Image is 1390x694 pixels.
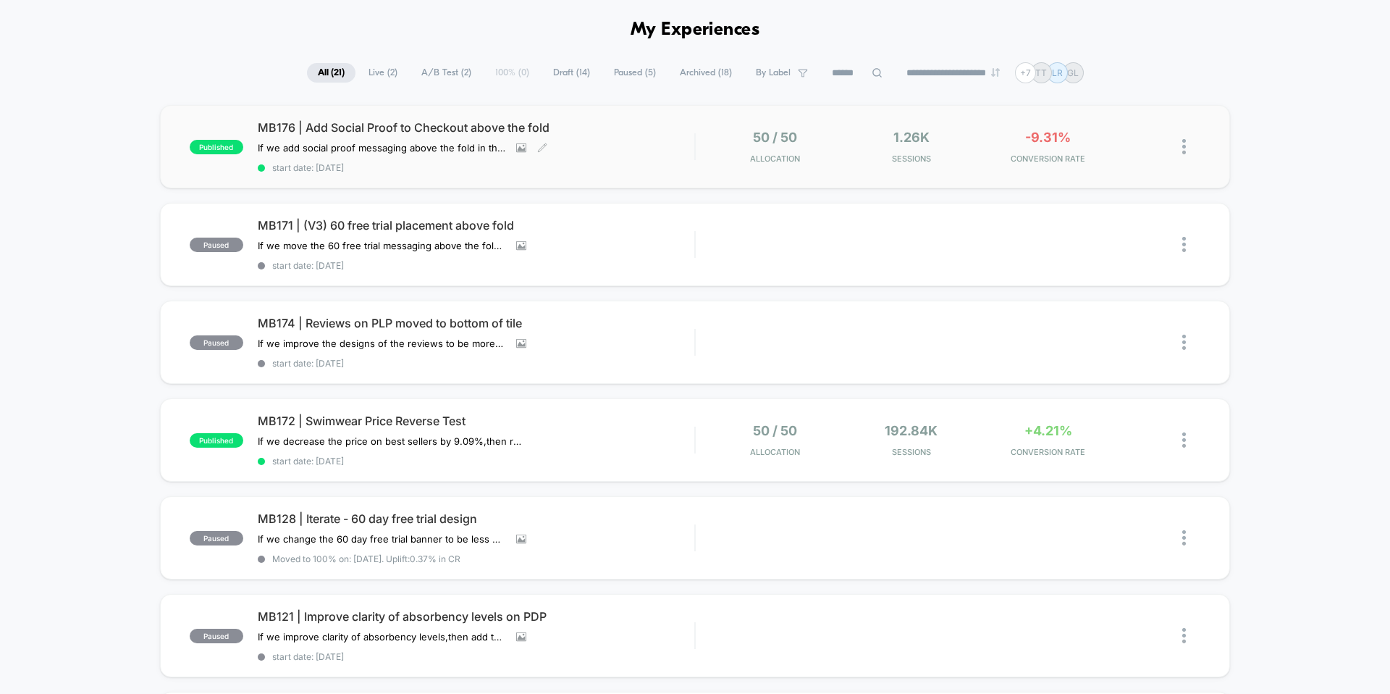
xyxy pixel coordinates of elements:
span: Allocation [750,447,800,457]
span: Moved to 100% on: [DATE] . Uplift: 0.37% in CR [272,553,460,564]
span: MB174 | Reviews on PLP moved to bottom of tile [258,316,694,330]
span: Archived ( 18 ) [669,63,743,83]
p: TT [1035,67,1047,78]
span: MB121 | Improve clarity of absorbency levels on PDP [258,609,694,624]
img: close [1182,628,1186,643]
img: close [1182,530,1186,545]
p: LR [1052,67,1063,78]
span: 50 / 50 [753,130,797,145]
span: All ( 21 ) [307,63,355,83]
h1: My Experiences [631,20,760,41]
span: Allocation [750,154,800,164]
img: close [1182,432,1186,448]
span: CONVERSION RATE [983,154,1113,164]
span: start date: [DATE] [258,456,694,467]
span: 192.84k [885,423,938,438]
span: Sessions [847,154,977,164]
span: published [190,433,243,448]
img: close [1182,139,1186,154]
span: If we improve the designs of the reviews to be more visible and credible,then conversions will in... [258,338,505,349]
span: paused [190,531,243,545]
span: +4.21% [1024,423,1072,438]
span: -9.31% [1025,130,1071,145]
p: GL [1067,67,1079,78]
img: close [1182,335,1186,350]
span: Paused ( 5 ) [603,63,667,83]
span: If we improve clarity of absorbency levels,then add to carts & CR will increase,because users are... [258,631,505,643]
span: paused [190,629,243,643]
span: MB176 | Add Social Proof to Checkout above the fold [258,120,694,135]
span: Sessions [847,447,977,457]
span: Live ( 2 ) [358,63,408,83]
img: end [991,68,1000,77]
span: If we add social proof messaging above the fold in the checkout,then conversions will increase,be... [258,142,505,154]
span: start date: [DATE] [258,651,694,662]
img: close [1182,237,1186,252]
span: start date: [DATE] [258,260,694,271]
span: CONVERSION RATE [983,447,1113,457]
span: MB172 | Swimwear Price Reverse Test [258,414,694,428]
span: MB128 | Iterate - 60 day free trial design [258,511,694,526]
span: MB171 | (V3) 60 free trial placement above fold [258,218,694,233]
span: 1.26k [893,130,930,145]
span: paused [190,238,243,252]
span: start date: [DATE] [258,162,694,173]
span: 50 / 50 [753,423,797,438]
span: If we decrease the price on best sellers by 9.09%,then revenue will increase,because customers ar... [258,435,526,447]
span: If we move the 60 free trial messaging above the fold for mobile,then conversions will increase,b... [258,240,505,251]
span: paused [190,335,243,350]
span: published [190,140,243,154]
span: Draft ( 14 ) [542,63,601,83]
span: By Label [756,67,791,78]
span: If we change the 60 day free trial banner to be less distracting from the primary CTA,then conver... [258,533,505,545]
div: + 7 [1015,62,1036,83]
span: start date: [DATE] [258,358,694,369]
span: A/B Test ( 2 ) [410,63,482,83]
